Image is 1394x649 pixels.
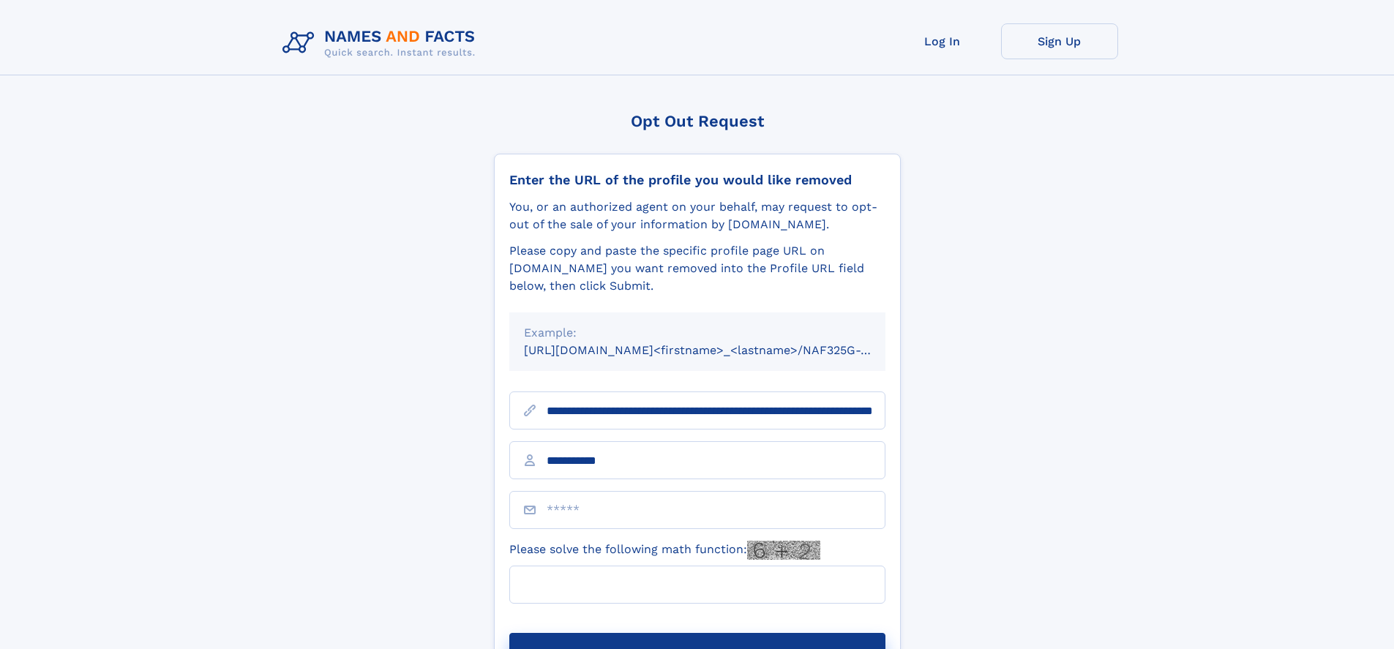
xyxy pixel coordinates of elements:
div: You, or an authorized agent on your behalf, may request to opt-out of the sale of your informatio... [509,198,885,233]
small: [URL][DOMAIN_NAME]<firstname>_<lastname>/NAF325G-xxxxxxxx [524,343,913,357]
div: Enter the URL of the profile you would like removed [509,172,885,188]
div: Please copy and paste the specific profile page URL on [DOMAIN_NAME] you want removed into the Pr... [509,242,885,295]
div: Example: [524,324,871,342]
a: Log In [884,23,1001,59]
label: Please solve the following math function: [509,541,820,560]
div: Opt Out Request [494,112,901,130]
a: Sign Up [1001,23,1118,59]
img: Logo Names and Facts [277,23,487,63]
